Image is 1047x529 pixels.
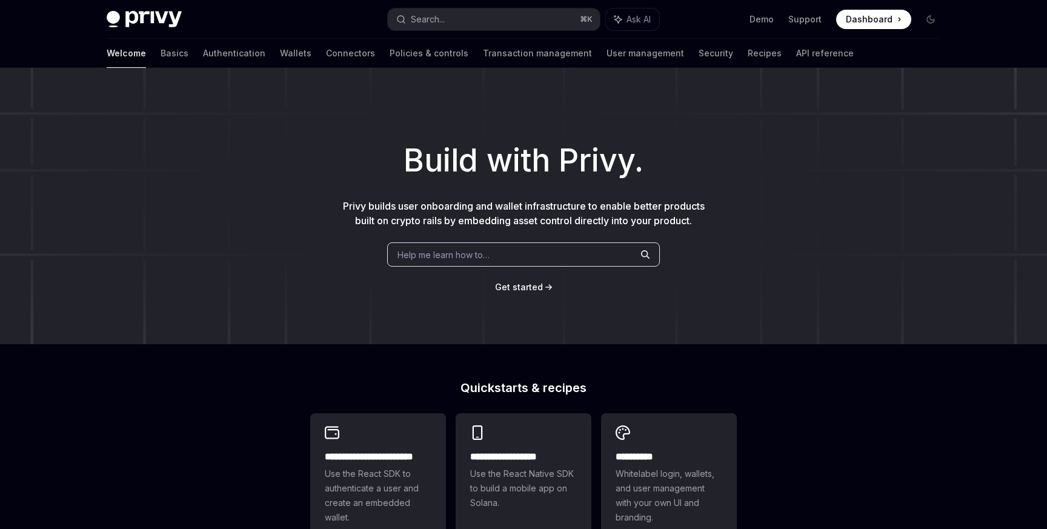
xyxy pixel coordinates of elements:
a: Policies & controls [390,39,468,68]
a: Security [699,39,733,68]
a: Wallets [280,39,311,68]
span: Privy builds user onboarding and wallet infrastructure to enable better products built on crypto ... [343,200,705,227]
span: Use the React Native SDK to build a mobile app on Solana. [470,467,577,510]
span: ⌘ K [580,15,593,24]
a: Support [788,13,822,25]
span: Ask AI [627,13,651,25]
h2: Quickstarts & recipes [310,382,737,394]
a: API reference [796,39,854,68]
a: Recipes [748,39,782,68]
span: Get started [495,282,543,292]
a: Dashboard [836,10,911,29]
button: Search...⌘K [388,8,600,30]
span: Whitelabel login, wallets, and user management with your own UI and branding. [616,467,722,525]
a: Get started [495,281,543,293]
span: Help me learn how to… [397,248,490,261]
h1: Build with Privy. [19,137,1028,184]
a: User management [607,39,684,68]
a: Basics [161,39,188,68]
a: Demo [750,13,774,25]
a: Authentication [203,39,265,68]
span: Dashboard [846,13,892,25]
div: Search... [411,12,445,27]
button: Ask AI [606,8,659,30]
a: Welcome [107,39,146,68]
span: Use the React SDK to authenticate a user and create an embedded wallet. [325,467,431,525]
img: dark logo [107,11,182,28]
a: Connectors [326,39,375,68]
button: Toggle dark mode [921,10,940,29]
a: Transaction management [483,39,592,68]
